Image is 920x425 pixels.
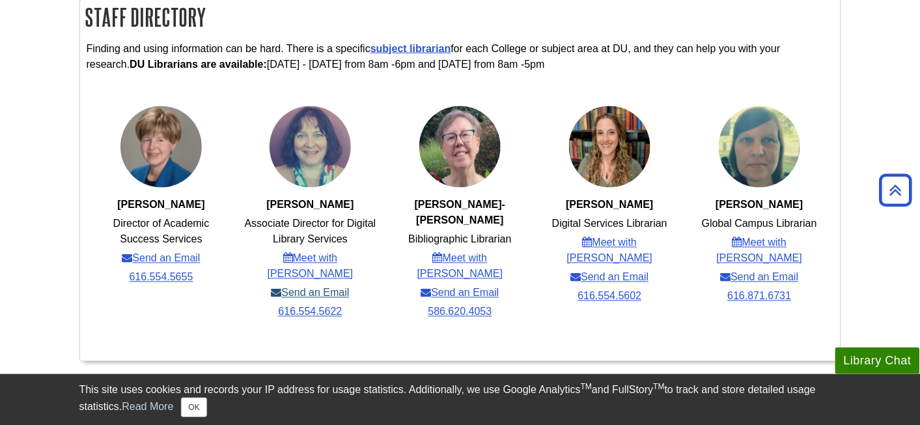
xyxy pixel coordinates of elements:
a: subject librarian [370,43,451,54]
a: Send an Email [271,286,349,301]
li: Digital Services Librarian [552,216,667,232]
a: Meet with [PERSON_NAME] [243,251,378,282]
button: Close [181,398,206,417]
a: Read More [122,401,173,412]
a: Meet with [PERSON_NAME] [542,235,677,267]
a: 616.554.5602 [578,289,642,304]
p: Finding and using information can be hard. There is a specific for each College or subject area a... [87,41,834,72]
button: Library Chat [835,347,920,374]
sup: TM [581,382,592,391]
strong: [PERSON_NAME] [716,199,803,211]
a: 616.871.6731 [728,289,792,304]
strong: [PERSON_NAME] [117,199,204,211]
a: Meet with [PERSON_NAME] [393,251,527,282]
li: Director of Academic Success Services [94,216,228,248]
li: Global Campus Librarian [702,216,817,232]
a: 586.620.4053 [428,304,492,320]
sup: TM [654,382,665,391]
strong: [PERSON_NAME]-[PERSON_NAME] [415,199,506,226]
a: Send an Email [570,270,648,286]
a: Send an Email [421,286,499,301]
li: Bibliographic Librarian [408,232,511,248]
a: Back to Top [875,181,917,199]
strong: DU Librarians are available: [130,59,267,70]
a: Send an Email [122,251,200,267]
strong: [PERSON_NAME] [266,199,354,211]
a: 616.554.5622 [279,304,342,320]
a: Send an Email [720,270,798,286]
a: 616.554.5655 [130,270,193,286]
li: Associate Director for Digital Library Services [243,216,378,248]
div: This site uses cookies and records your IP address for usage statistics. Additionally, we use Goo... [79,382,841,417]
span: [PERSON_NAME] [566,199,653,211]
a: Meet with [PERSON_NAME] [692,235,827,267]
